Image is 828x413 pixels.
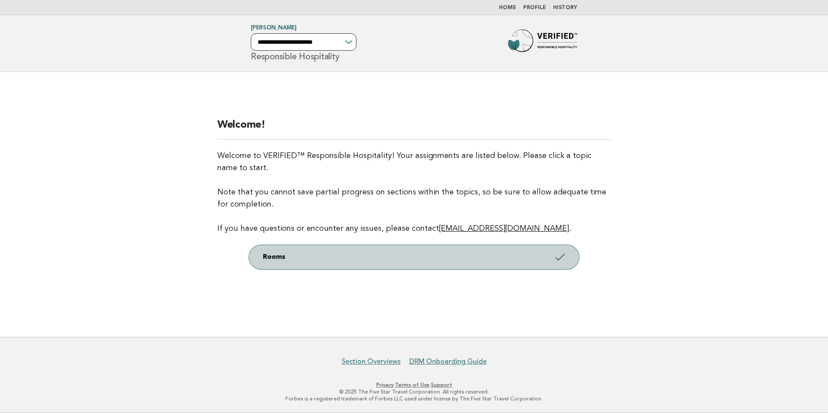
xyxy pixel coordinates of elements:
a: [PERSON_NAME] [251,25,297,31]
h1: Responsible Hospitality [251,26,356,61]
p: Welcome to VERIFIED™ Responsible Hospitality! Your assignments are listed below. Please click a t... [217,150,611,235]
a: [EMAIL_ADDRESS][DOMAIN_NAME] [439,225,569,232]
p: · · [149,381,679,388]
h2: Welcome! [217,118,611,139]
a: DRM Onboarding Guide [409,357,487,366]
a: Privacy [376,382,394,388]
a: Profile [523,5,546,10]
p: © 2025 The Five Star Travel Corporation. All rights reserved. [149,388,679,395]
a: Support [431,382,452,388]
a: Terms of Use [395,382,430,388]
img: Forbes Travel Guide [508,29,577,57]
a: Rooms [249,245,579,269]
a: History [553,5,577,10]
p: Forbes is a registered trademark of Forbes LLC used under license by The Five Star Travel Corpora... [149,395,679,402]
a: Section Overviews [342,357,401,366]
a: Home [499,5,516,10]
